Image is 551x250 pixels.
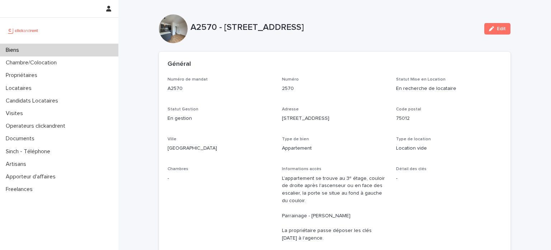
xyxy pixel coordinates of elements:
p: 75012 [396,115,502,122]
p: [GEOGRAPHIC_DATA] [168,145,273,152]
span: Code postal [396,107,421,112]
p: - [396,175,502,182]
p: - [168,175,273,182]
p: [STREET_ADDRESS] [282,115,388,122]
p: Apporteur d'affaires [3,173,61,180]
p: A2570 - [STREET_ADDRESS] [190,22,479,33]
p: Propriétaires [3,72,43,79]
p: 2570 [282,85,388,92]
span: Statut Gestion [168,107,198,112]
span: Statut Mise en Location [396,77,446,82]
span: Détail des clés [396,167,427,171]
p: Visites [3,110,29,117]
span: Numéro de mandat [168,77,208,82]
span: Numéro [282,77,299,82]
p: En gestion [168,115,273,122]
p: Documents [3,135,40,142]
span: Type de location [396,137,431,141]
p: Operateurs clickandrent [3,123,71,129]
span: Type de bien [282,137,309,141]
h2: Général [168,60,191,68]
img: UCB0brd3T0yccxBKYDjQ [6,23,41,38]
p: En recherche de locataire [396,85,502,92]
span: Edit [497,26,506,31]
span: Informations accès [282,167,321,171]
p: Biens [3,47,25,54]
p: Freelances [3,186,38,193]
p: Sinch - Téléphone [3,148,56,155]
p: Appartement [282,145,388,152]
p: Candidats Locataires [3,97,64,104]
p: Location vide [396,145,502,152]
span: Chambres [168,167,188,171]
button: Edit [484,23,510,35]
p: A2570 [168,85,273,92]
p: Artisans [3,161,32,168]
p: Locataires [3,85,37,92]
span: Adresse [282,107,299,112]
span: Ville [168,137,176,141]
p: Chambre/Colocation [3,59,62,66]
